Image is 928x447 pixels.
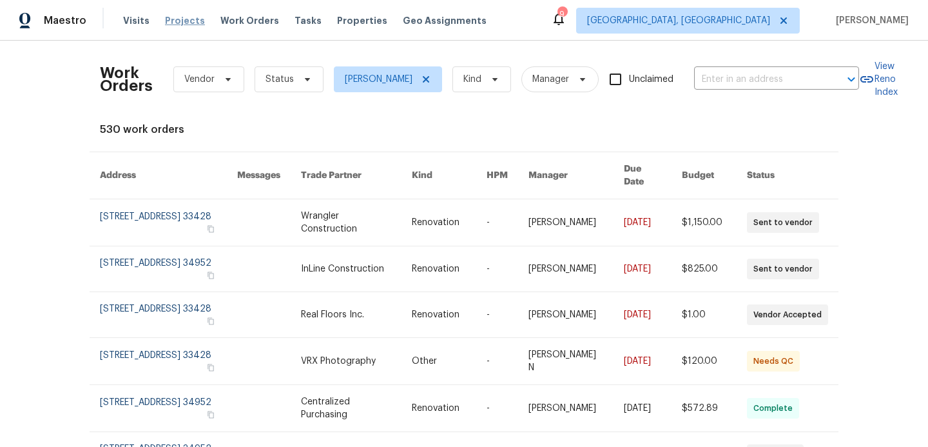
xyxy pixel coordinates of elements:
button: Copy Address [205,223,217,235]
button: Copy Address [205,362,217,373]
th: Due Date [614,152,672,199]
span: Vendor [184,73,215,86]
td: Other [401,338,476,385]
th: Messages [227,152,291,199]
span: Manager [532,73,569,86]
span: Work Orders [220,14,279,27]
span: Properties [337,14,387,27]
span: Projects [165,14,205,27]
th: Manager [518,152,614,199]
a: View Reno Index [859,60,898,99]
div: 530 work orders [100,123,828,136]
button: Copy Address [205,315,217,327]
button: Copy Address [205,409,217,421]
td: - [476,292,518,338]
td: - [476,246,518,292]
td: - [476,338,518,385]
td: [PERSON_NAME] [518,385,614,432]
input: Enter in an address [694,70,823,90]
td: [PERSON_NAME] [518,246,614,292]
td: InLine Construction [291,246,402,292]
td: Wrangler Construction [291,199,402,246]
button: Open [842,70,860,88]
th: Address [90,152,227,199]
span: Visits [123,14,150,27]
td: [PERSON_NAME] [518,292,614,338]
span: [PERSON_NAME] [831,14,909,27]
td: Renovation [401,385,476,432]
td: [PERSON_NAME] N [518,338,614,385]
div: 9 [557,8,566,21]
th: Kind [401,152,476,199]
td: VRX Photography [291,338,402,385]
span: [PERSON_NAME] [345,73,412,86]
td: Renovation [401,199,476,246]
td: Centralized Purchasing [291,385,402,432]
th: HPM [476,152,518,199]
span: Status [266,73,294,86]
span: Tasks [295,16,322,25]
button: Copy Address [205,270,217,281]
td: - [476,385,518,432]
h2: Work Orders [100,66,153,92]
th: Trade Partner [291,152,402,199]
td: - [476,199,518,246]
td: Renovation [401,292,476,338]
span: Geo Assignments [403,14,487,27]
td: Real Floors Inc. [291,292,402,338]
span: [GEOGRAPHIC_DATA], [GEOGRAPHIC_DATA] [587,14,770,27]
td: [PERSON_NAME] [518,199,614,246]
span: Kind [463,73,481,86]
th: Status [737,152,838,199]
span: Unclaimed [629,73,673,86]
span: Maestro [44,14,86,27]
td: Renovation [401,246,476,292]
th: Budget [672,152,737,199]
